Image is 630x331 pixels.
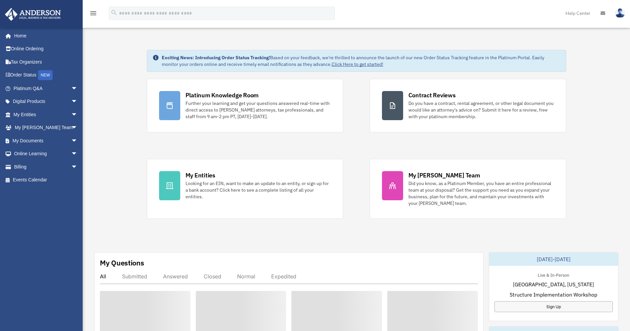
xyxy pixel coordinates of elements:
span: arrow_drop_down [71,160,84,174]
a: My [PERSON_NAME] Teamarrow_drop_down [5,121,88,134]
strong: Exciting News: Introducing Order Status Tracking! [162,55,270,61]
span: arrow_drop_down [71,95,84,109]
span: arrow_drop_down [71,134,84,148]
a: Contract Reviews Do you have a contract, rental agreement, or other legal document you would like... [370,79,566,132]
div: Platinum Knowledge Room [186,91,259,99]
a: My Entitiesarrow_drop_down [5,108,88,121]
a: Tax Organizers [5,55,88,69]
a: Order StatusNEW [5,69,88,82]
a: Events Calendar [5,173,88,187]
span: arrow_drop_down [71,108,84,121]
div: Further your learning and get your questions answered real-time with direct access to [PERSON_NAM... [186,100,331,120]
a: Online Learningarrow_drop_down [5,147,88,161]
a: menu [89,12,97,17]
a: Online Ordering [5,42,88,56]
span: arrow_drop_down [71,121,84,135]
div: All [100,273,106,280]
div: Closed [204,273,221,280]
img: Anderson Advisors Platinum Portal [3,8,63,21]
div: [DATE]-[DATE] [489,253,618,266]
span: Structure Implementation Workshop [510,291,597,299]
a: Billingarrow_drop_down [5,160,88,173]
a: Sign Up [494,301,613,312]
div: My Entities [186,171,215,179]
div: Expedited [271,273,296,280]
a: Digital Productsarrow_drop_down [5,95,88,108]
div: Normal [237,273,255,280]
div: Submitted [122,273,147,280]
a: My Documentsarrow_drop_down [5,134,88,147]
i: search [110,9,118,16]
span: arrow_drop_down [71,82,84,95]
div: My Questions [100,258,144,268]
div: NEW [38,70,53,80]
div: Do you have a contract, rental agreement, or other legal document you would like an attorney's ad... [408,100,554,120]
div: Answered [163,273,188,280]
div: Looking for an EIN, want to make an update to an entity, or sign up for a bank account? Click her... [186,180,331,200]
div: Contract Reviews [408,91,456,99]
span: [GEOGRAPHIC_DATA], [US_STATE] [513,280,594,288]
a: Home [5,29,84,42]
a: Click Here to get started! [332,61,383,67]
div: Live & In-Person [532,271,574,278]
a: Platinum Knowledge Room Further your learning and get your questions answered real-time with dire... [147,79,343,132]
a: My [PERSON_NAME] Team Did you know, as a Platinum Member, you have an entire professional team at... [370,159,566,219]
img: User Pic [615,8,625,18]
a: My Entities Looking for an EIN, want to make an update to an entity, or sign up for a bank accoun... [147,159,343,219]
div: Based on your feedback, we're thrilled to announce the launch of our new Order Status Tracking fe... [162,54,561,68]
a: Platinum Q&Aarrow_drop_down [5,82,88,95]
div: My [PERSON_NAME] Team [408,171,480,179]
i: menu [89,9,97,17]
span: arrow_drop_down [71,147,84,161]
div: Did you know, as a Platinum Member, you have an entire professional team at your disposal? Get th... [408,180,554,207]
